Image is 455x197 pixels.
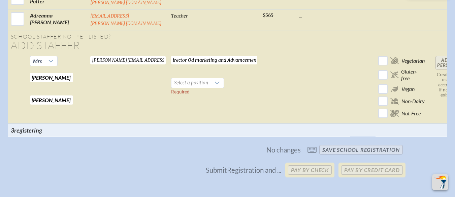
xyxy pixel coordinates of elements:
[171,78,211,88] span: Select a position
[27,9,88,30] td: Adreanna [PERSON_NAME]
[171,13,188,19] span: Teacher
[299,12,348,19] p: ...
[8,124,88,137] th: 3
[401,68,425,82] span: Gluten-free
[432,174,448,190] button: Scroll Top
[433,175,447,189] img: To the top
[30,95,73,105] input: Last Name
[206,166,281,174] p: Submit Registration and ...
[263,12,273,18] span: $565
[90,56,166,64] input: Email
[401,98,425,105] span: Non-Dairy
[90,13,162,26] a: [EMAIL_ADDRESS][PERSON_NAME][DOMAIN_NAME]
[33,58,42,64] span: Mrs
[401,57,425,64] span: Vegetarian
[30,56,44,66] span: Mrs
[14,126,42,134] span: registering
[401,110,421,117] span: Nut-Free
[266,146,301,153] span: No changes
[30,73,73,82] input: First Name
[401,86,415,92] span: Vegan
[171,89,190,94] label: Required
[171,56,257,64] input: Job Title for Nametag (40 chars max)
